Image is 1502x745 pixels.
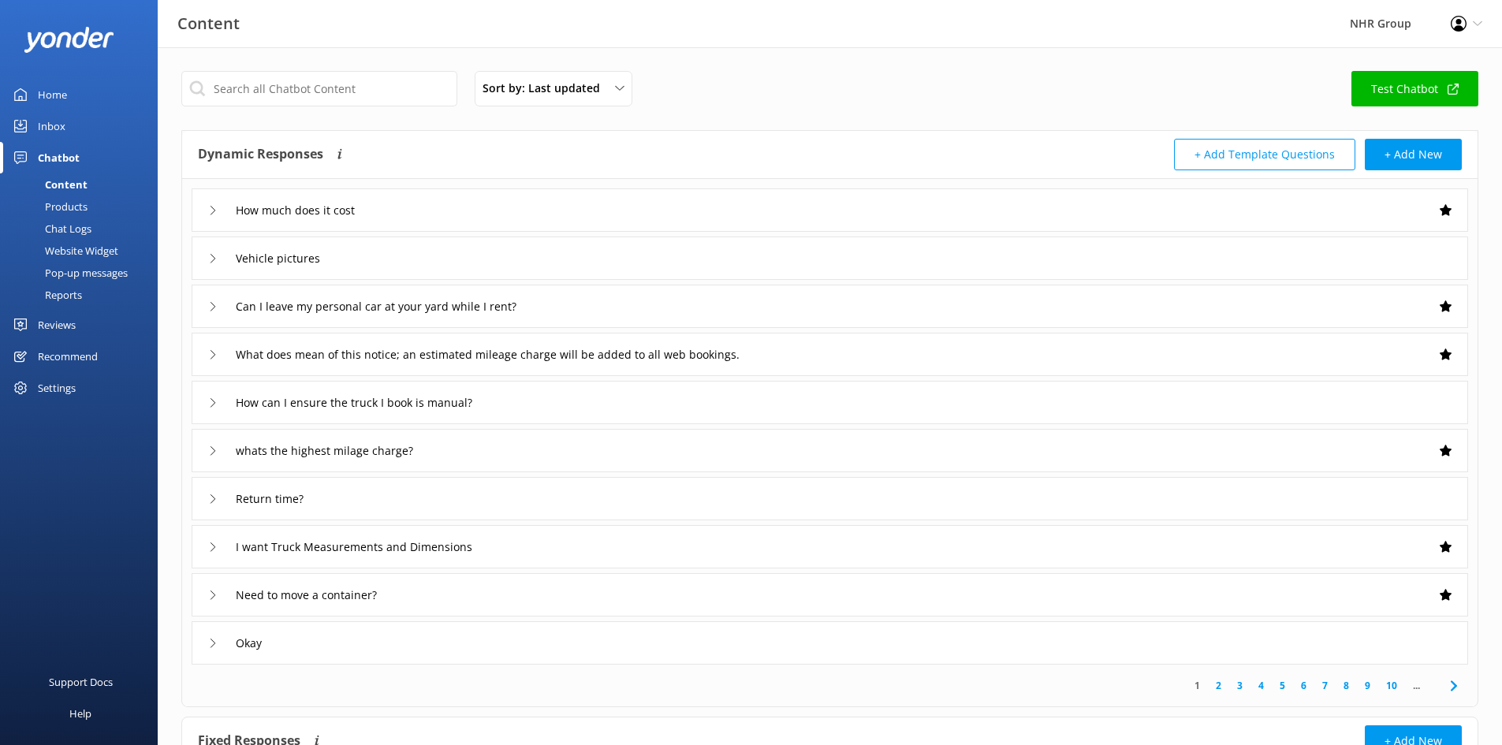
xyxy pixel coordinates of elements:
[9,173,158,196] a: Content
[38,79,67,110] div: Home
[198,139,323,170] h4: Dynamic Responses
[9,196,88,218] div: Products
[9,284,158,306] a: Reports
[38,142,80,173] div: Chatbot
[69,698,91,729] div: Help
[1336,678,1357,693] a: 8
[1272,678,1293,693] a: 5
[38,372,76,404] div: Settings
[177,11,240,36] h3: Content
[9,262,128,284] div: Pop-up messages
[1378,678,1405,693] a: 10
[9,218,91,240] div: Chat Logs
[181,71,457,106] input: Search all Chatbot Content
[1208,678,1229,693] a: 2
[1351,71,1478,106] a: Test Chatbot
[9,284,82,306] div: Reports
[1314,678,1336,693] a: 7
[1174,139,1355,170] button: + Add Template Questions
[1250,678,1272,693] a: 4
[1187,678,1208,693] a: 1
[9,196,158,218] a: Products
[9,173,88,196] div: Content
[49,666,113,698] div: Support Docs
[9,240,118,262] div: Website Widget
[1405,678,1428,693] span: ...
[1229,678,1250,693] a: 3
[483,80,609,97] span: Sort by: Last updated
[9,262,158,284] a: Pop-up messages
[38,341,98,372] div: Recommend
[9,240,158,262] a: Website Widget
[24,27,114,53] img: yonder-white-logo.png
[1365,139,1462,170] button: + Add New
[38,309,76,341] div: Reviews
[1357,678,1378,693] a: 9
[1293,678,1314,693] a: 6
[38,110,65,142] div: Inbox
[9,218,158,240] a: Chat Logs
